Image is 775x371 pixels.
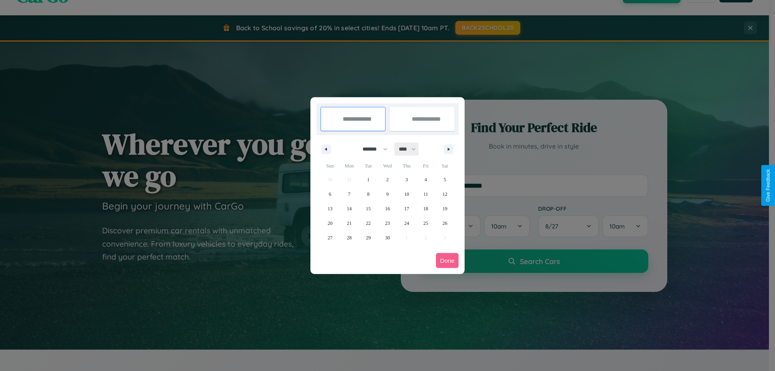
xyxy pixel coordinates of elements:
[339,216,358,231] button: 21
[436,159,455,172] span: Sat
[320,187,339,201] button: 6
[378,201,397,216] button: 16
[347,201,352,216] span: 14
[378,159,397,172] span: Wed
[397,216,416,231] button: 24
[366,216,371,231] span: 22
[442,187,447,201] span: 12
[359,201,378,216] button: 15
[442,201,447,216] span: 19
[348,187,350,201] span: 7
[386,172,389,187] span: 2
[423,187,428,201] span: 11
[386,187,389,201] span: 9
[404,201,409,216] span: 17
[359,159,378,172] span: Tue
[397,172,416,187] button: 3
[359,187,378,201] button: 8
[397,201,416,216] button: 17
[378,216,397,231] button: 23
[320,201,339,216] button: 13
[416,187,435,201] button: 11
[328,231,333,245] span: 27
[404,216,409,231] span: 24
[347,216,352,231] span: 21
[416,172,435,187] button: 4
[378,231,397,245] button: 30
[367,187,370,201] span: 8
[436,201,455,216] button: 19
[436,172,455,187] button: 5
[423,216,428,231] span: 25
[320,231,339,245] button: 27
[329,187,331,201] span: 6
[765,169,771,202] div: Give Feedback
[328,216,333,231] span: 20
[359,216,378,231] button: 22
[436,216,455,231] button: 26
[339,159,358,172] span: Mon
[442,216,447,231] span: 26
[366,201,371,216] span: 15
[404,187,409,201] span: 10
[416,159,435,172] span: Fri
[359,231,378,245] button: 29
[397,187,416,201] button: 10
[378,187,397,201] button: 9
[320,216,339,231] button: 20
[405,172,408,187] span: 3
[436,187,455,201] button: 12
[359,172,378,187] button: 1
[416,216,435,231] button: 25
[328,201,333,216] span: 13
[436,253,459,268] button: Done
[385,201,390,216] span: 16
[425,172,427,187] span: 4
[339,201,358,216] button: 14
[339,187,358,201] button: 7
[444,172,446,187] span: 5
[339,231,358,245] button: 28
[367,172,370,187] span: 1
[366,231,371,245] span: 29
[416,201,435,216] button: 18
[385,216,390,231] span: 23
[378,172,397,187] button: 2
[397,159,416,172] span: Thu
[423,201,428,216] span: 18
[385,231,390,245] span: 30
[347,231,352,245] span: 28
[320,159,339,172] span: Sun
